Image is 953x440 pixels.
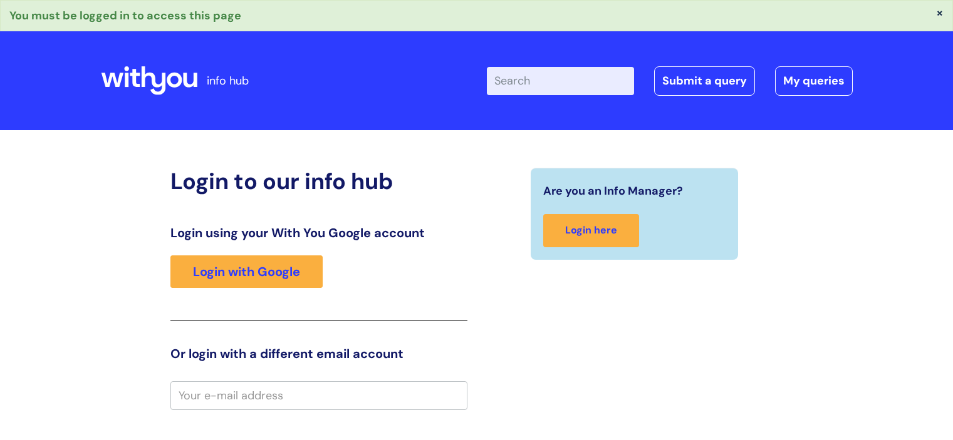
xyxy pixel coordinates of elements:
[654,66,755,95] a: Submit a query
[936,7,944,18] button: ×
[487,67,634,95] input: Search
[170,381,467,410] input: Your e-mail address
[207,71,249,91] p: info hub
[170,255,323,288] a: Login with Google
[543,214,639,247] a: Login here
[170,225,467,240] h3: Login using your With You Google account
[543,181,683,201] span: Are you an Info Manager?
[170,346,467,361] h3: Or login with a different email account
[170,168,467,195] h2: Login to our info hub
[775,66,853,95] a: My queries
